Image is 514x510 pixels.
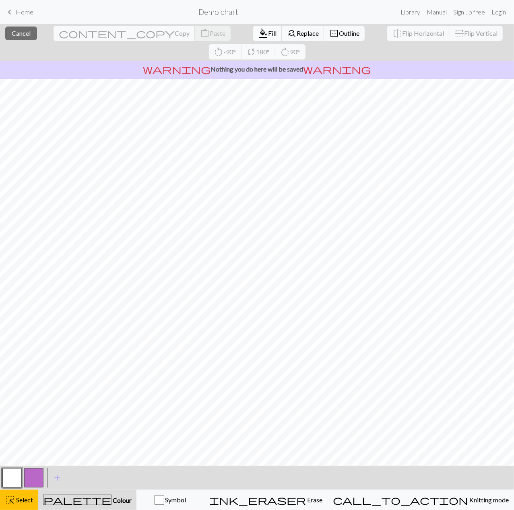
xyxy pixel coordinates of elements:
[297,29,319,37] span: Replace
[15,496,33,504] span: Select
[423,4,450,20] a: Manual
[242,44,276,59] button: 180°
[209,44,242,59] button: -90°
[275,44,306,59] button: 90°
[224,48,236,55] span: -90°
[306,496,322,504] span: Erase
[43,494,111,506] span: palette
[328,490,514,510] button: Knitting mode
[253,26,282,41] button: Fill
[136,490,204,510] button: Symbol
[214,46,224,57] span: rotate_left
[143,63,211,75] span: warning
[464,29,497,37] span: Flip Vertical
[52,472,62,483] span: add
[5,5,33,19] a: Home
[54,26,195,41] button: Copy
[5,6,14,18] span: keyboard_arrow_left
[329,28,339,39] span: border_outer
[450,4,488,20] a: Sign up free
[16,8,33,16] span: Home
[333,494,468,506] span: call_to_action
[468,496,509,504] span: Knitting mode
[268,29,277,37] span: Fill
[324,26,365,41] button: Outline
[3,64,511,74] p: Nothing you do here will be saved
[204,490,328,510] button: Erase
[454,29,465,38] span: flip
[290,48,300,55] span: 90°
[397,4,423,20] a: Library
[258,28,268,39] span: format_color_fill
[303,63,371,75] span: warning
[282,26,324,41] button: Replace
[287,28,297,39] span: find_replace
[209,494,306,506] span: ink_eraser
[59,28,175,39] span: content_copy
[488,4,509,20] a: Login
[111,496,132,504] span: Colour
[199,7,239,16] h2: Demo chart
[164,496,186,504] span: Symbol
[387,26,450,41] button: Flip Horizontal
[339,29,359,37] span: Outline
[256,48,270,55] span: 180°
[175,29,190,37] span: Copy
[281,46,290,57] span: rotate_right
[402,29,444,37] span: Flip Horizontal
[5,27,37,40] button: Cancel
[12,29,31,37] span: Cancel
[449,26,503,41] button: Flip Vertical
[5,494,15,506] span: highlight_alt
[38,490,136,510] button: Colour
[247,46,256,57] span: sync
[392,28,402,39] span: flip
